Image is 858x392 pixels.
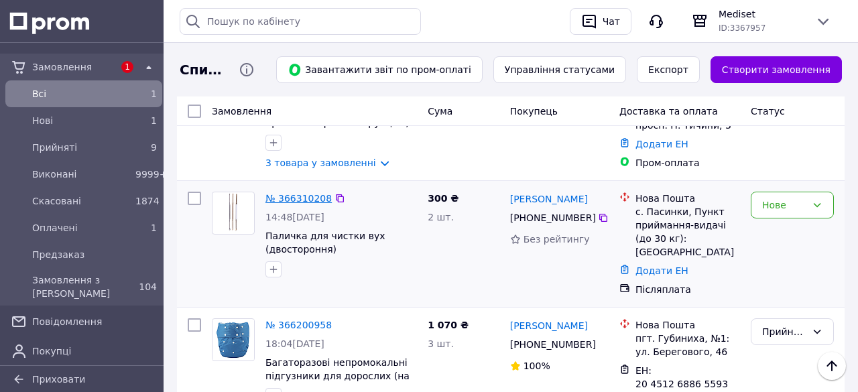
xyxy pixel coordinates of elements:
[635,332,740,358] div: пгт. Губиниха, №1: ул. Берегового, 46
[180,60,228,80] span: Список замовлень
[510,192,588,206] a: [PERSON_NAME]
[428,338,454,349] span: 3 шт.
[762,198,806,212] div: Нове
[32,315,157,328] span: Повідомлення
[428,320,469,330] span: 1 070 ₴
[265,193,332,204] a: № 366310208
[265,157,376,168] a: 3 товара у замовленні
[135,196,160,206] span: 1874
[635,139,688,149] a: Додати ЕН
[507,208,598,227] div: [PHONE_NUMBER]
[635,192,740,205] div: Нова Пошта
[151,115,157,126] span: 1
[635,365,728,389] span: ЕН: 20 4512 6886 5593
[276,56,483,83] button: Завантажити звіт по пром-оплаті
[635,318,740,332] div: Нова Пошта
[510,319,588,332] a: [PERSON_NAME]
[265,212,324,222] span: 14:48[DATE]
[507,335,598,354] div: [PHONE_NUMBER]
[32,60,114,74] span: Замовлення
[32,114,130,127] span: Нові
[32,248,157,261] span: Предзаказ
[32,194,130,208] span: Скасовані
[151,88,157,99] span: 1
[32,141,130,154] span: Прийняті
[524,234,590,245] span: Без рейтингу
[180,8,421,35] input: Пошук по кабінету
[600,11,623,31] div: Чат
[139,281,157,292] span: 104
[135,169,167,180] span: 9999+
[265,231,385,255] a: Паличка для чистки вух (двостороння)
[428,193,458,204] span: 300 ₴
[635,283,740,296] div: Післяплата
[719,7,804,21] span: Mediset
[637,56,700,83] button: Експорт
[711,56,842,83] a: Створити замовлення
[762,324,806,339] div: Прийнято
[32,87,130,101] span: Всi
[32,168,130,181] span: Виконані
[510,106,558,117] span: Покупець
[212,106,271,117] span: Замовлення
[212,320,254,360] img: Фото товару
[619,106,718,117] span: Доставка та оплата
[635,205,740,259] div: с. Пасинки, Пункт приймання-видачі (до 30 кг): [GEOGRAPHIC_DATA]
[32,344,157,358] span: Покупці
[493,56,626,83] button: Управління статусами
[818,352,846,380] button: Наверх
[151,142,157,153] span: 9
[751,106,785,117] span: Статус
[524,361,550,371] span: 100%
[428,212,454,222] span: 2 шт.
[225,192,241,234] img: Фото товару
[265,338,324,349] span: 18:04[DATE]
[32,221,130,235] span: Оплачені
[212,318,255,361] a: Фото товару
[151,222,157,233] span: 1
[265,320,332,330] a: № 366200958
[570,8,631,35] button: Чат
[428,106,452,117] span: Cума
[121,61,133,73] span: 1
[32,374,85,385] span: Приховати
[635,156,740,170] div: Пром-оплата
[719,23,765,33] span: ID: 3367957
[212,192,255,235] a: Фото товару
[635,265,688,276] a: Додати ЕН
[32,273,130,300] span: Замовлення з [PERSON_NAME]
